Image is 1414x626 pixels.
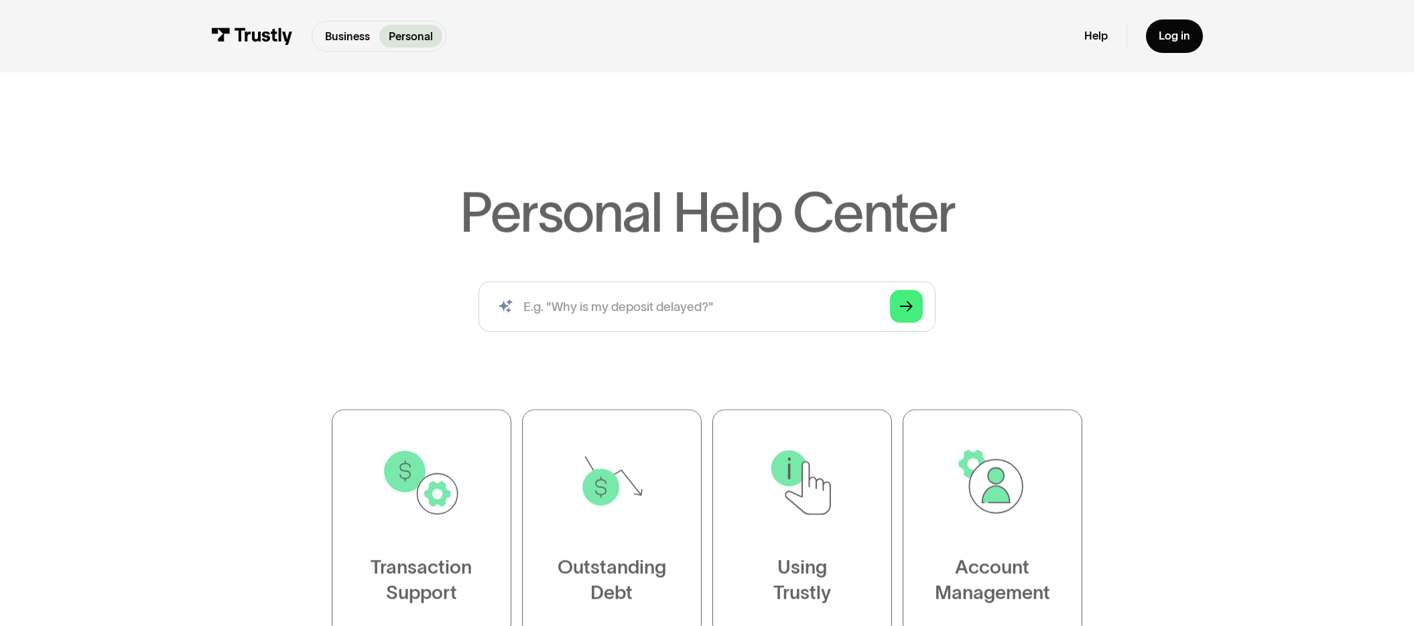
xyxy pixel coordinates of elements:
[389,28,433,45] p: Personal
[478,281,935,332] input: search
[1159,29,1190,43] div: Log in
[773,555,831,605] div: Using Trustly
[460,184,955,239] h1: Personal Help Center
[316,25,379,48] a: Business
[211,27,293,45] img: Trustly Logo
[379,25,442,48] a: Personal
[1146,19,1203,53] a: Log in
[935,555,1050,605] div: Account Management
[1084,29,1108,43] a: Help
[558,555,666,605] div: Outstanding Debt
[325,28,370,45] p: Business
[478,281,935,332] form: Search
[371,555,472,605] div: Transaction Support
